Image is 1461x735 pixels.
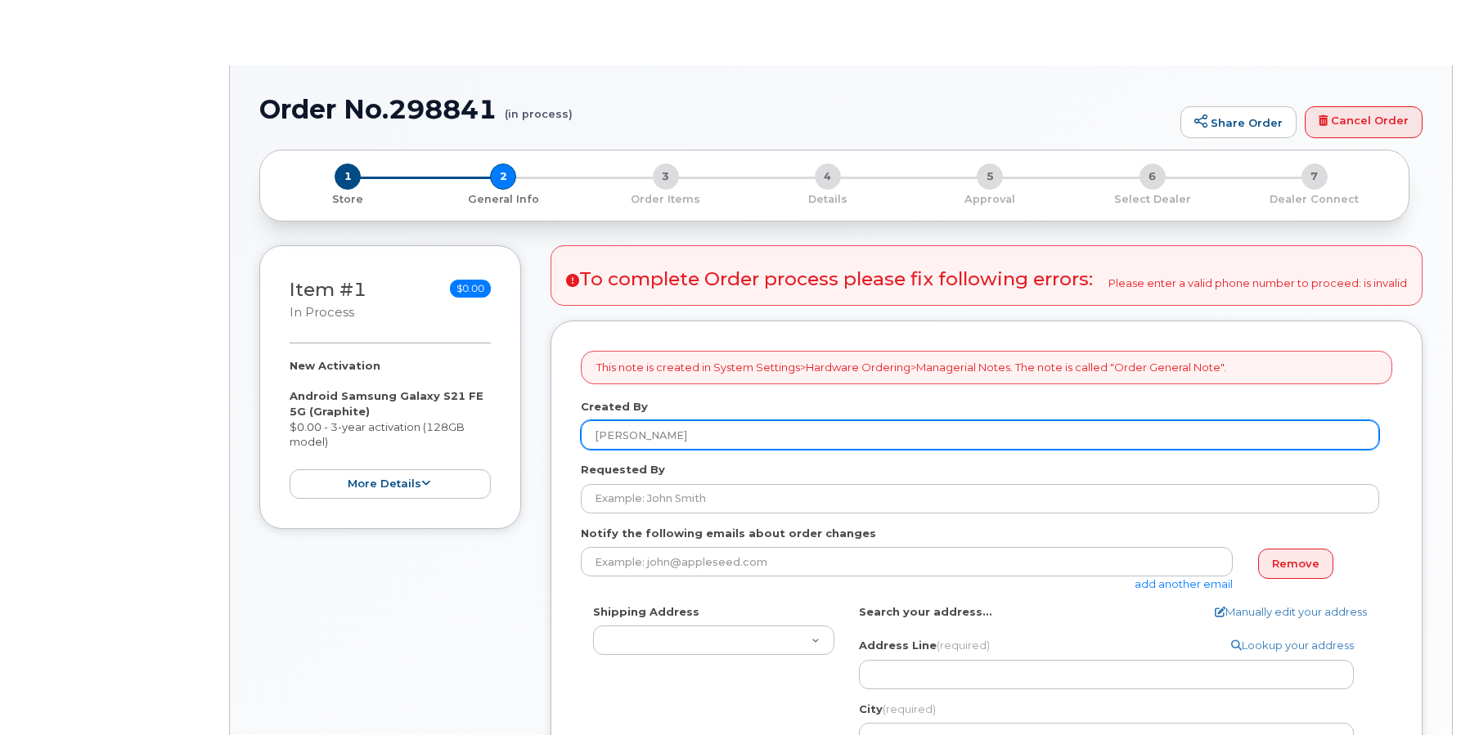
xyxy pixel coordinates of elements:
[1215,604,1367,620] a: Manually edit your address
[290,305,354,320] small: in process
[581,547,1233,576] input: Example: john@appleseed.com
[581,399,648,415] label: Created By
[581,526,876,541] label: Notify the following emails about order changes
[566,269,1093,289] h3: To complete Order process please fix following errors:
[1258,549,1333,579] a: Remove
[335,164,361,190] span: 1
[1231,638,1354,653] a: Lookup your address
[1180,106,1297,139] a: Share Order
[505,95,573,120] small: (in process)
[290,389,483,418] strong: Android Samsung Galaxy S21 FE 5G (Graphite)
[581,462,665,477] label: Requested By
[450,280,491,298] span: $0.00
[859,604,992,620] label: Search your address...
[883,702,936,715] span: (required)
[1135,577,1233,590] a: add another email
[1305,106,1423,139] a: Cancel Order
[259,95,1172,123] h1: Order No.298841
[290,359,380,372] strong: New Activation
[581,484,1379,513] input: Example: John Smith
[551,245,1423,306] div: Please enter a valid phone number to proceed: is invalid
[859,701,936,717] label: City
[596,360,1226,375] p: This note is created in System Settings>Hardware Ordering>Managerial Notes. The note is called "O...
[290,469,491,500] button: more details
[280,192,416,207] p: Store
[290,358,491,499] div: $0.00 - 3-year activation (128GB model)
[859,638,990,653] label: Address Line
[593,604,699,620] label: Shipping Address
[273,190,422,207] a: 1 Store
[290,280,366,321] h3: Item #1
[937,639,990,652] span: (required)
